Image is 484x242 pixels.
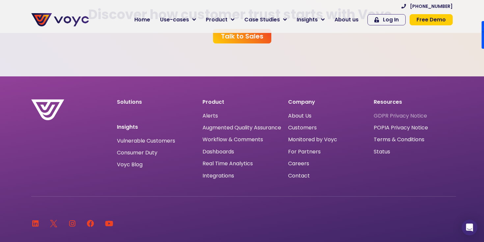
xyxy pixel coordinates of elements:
[462,220,477,235] div: Open Intercom Messenger
[213,29,271,43] a: Talk to Sales
[117,98,142,106] a: Solutions
[292,13,330,26] a: Insights
[134,16,150,24] span: Home
[117,150,157,155] a: Consumer Duty
[297,16,318,24] span: Insights
[410,4,453,9] span: [PHONE_NUMBER]
[335,16,359,24] span: About us
[410,14,453,25] a: Free Demo
[155,13,201,26] a: Use-cases
[367,14,406,25] a: Log In
[202,99,282,105] p: Product
[160,16,189,24] span: Use-cases
[31,13,89,26] img: voyc-full-logo
[417,17,446,22] span: Free Demo
[330,13,363,26] a: About us
[288,99,367,105] p: Company
[244,16,280,24] span: Case Studies
[239,13,292,26] a: Case Studies
[201,13,239,26] a: Product
[202,124,281,131] a: Augmented Quality Assurance
[374,99,453,105] p: Resources
[129,13,155,26] a: Home
[383,17,399,22] span: Log In
[117,138,175,144] a: Vulnerable Customers
[221,33,263,40] span: Talk to Sales
[206,16,228,24] span: Product
[117,124,196,130] p: Insights
[401,4,453,9] a: [PHONE_NUMBER]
